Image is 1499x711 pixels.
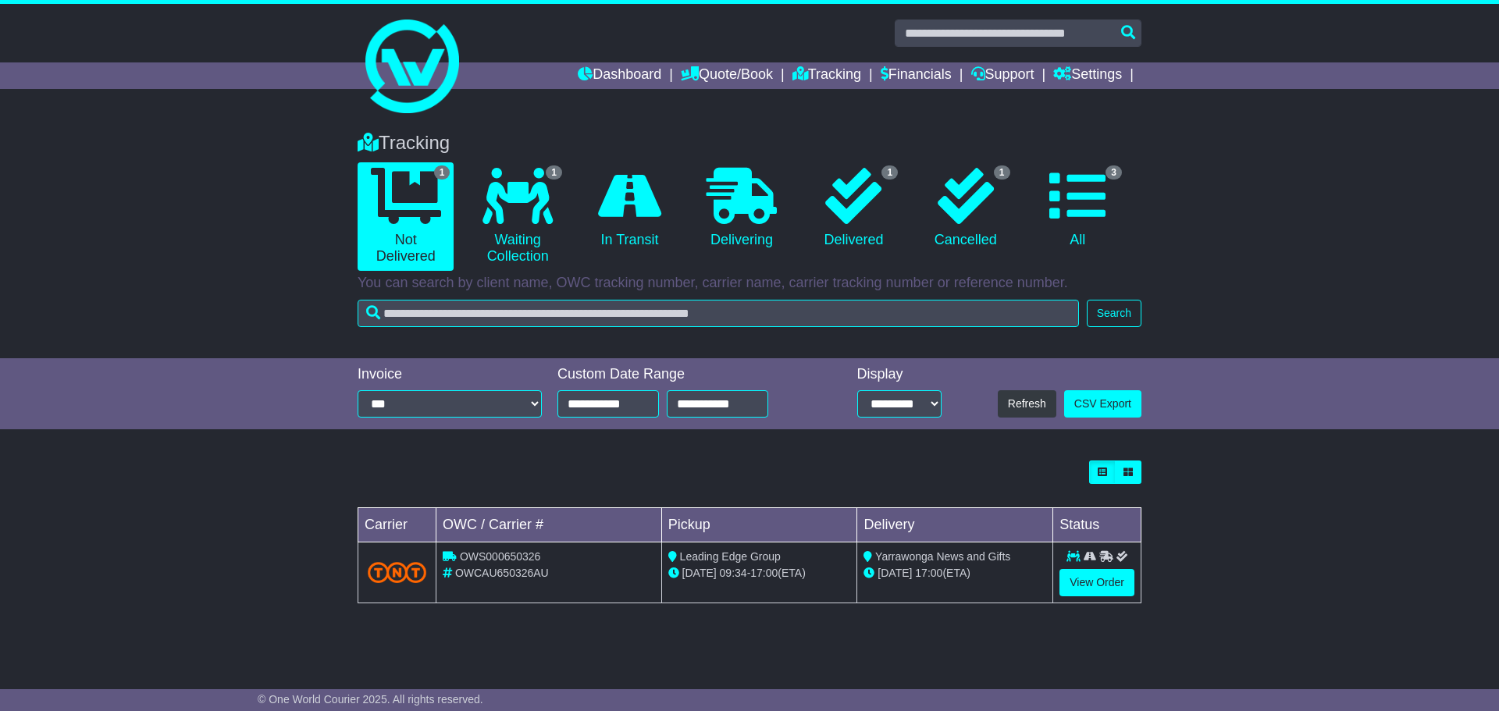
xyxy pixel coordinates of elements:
span: 1 [994,165,1010,180]
span: 17:00 [750,567,778,579]
span: 09:34 [720,567,747,579]
a: 1 Waiting Collection [469,162,565,271]
a: In Transit [582,162,678,254]
a: Financials [881,62,952,89]
div: Tracking [350,132,1149,155]
div: - (ETA) [668,565,851,581]
span: OWCAU650326AU [455,567,549,579]
a: Tracking [792,62,861,89]
div: (ETA) [863,565,1046,581]
div: Display [857,366,942,383]
a: 3 All [1030,162,1126,254]
a: Delivering [693,162,789,254]
a: 1 Cancelled [917,162,1013,254]
span: 17:00 [915,567,942,579]
a: Support [971,62,1034,89]
button: Search [1087,300,1141,327]
span: OWS000650326 [460,550,541,563]
div: Custom Date Range [557,366,808,383]
td: Pickup [661,508,857,542]
a: 1 Delivered [806,162,902,254]
span: [DATE] [682,567,717,579]
span: 1 [881,165,898,180]
span: 1 [546,165,562,180]
td: Delivery [857,508,1053,542]
span: [DATE] [878,567,912,579]
a: Quote/Book [681,62,773,89]
div: Invoice [358,366,542,383]
button: Refresh [998,390,1056,418]
span: Yarrawonga News and Gifts [875,550,1010,563]
span: Leading Edge Group [680,550,781,563]
a: CSV Export [1064,390,1141,418]
a: Settings [1053,62,1122,89]
p: You can search by client name, OWC tracking number, carrier name, carrier tracking number or refe... [358,275,1141,292]
span: 3 [1106,165,1122,180]
a: Dashboard [578,62,661,89]
a: View Order [1059,569,1134,596]
td: OWC / Carrier # [436,508,662,542]
td: Status [1053,508,1141,542]
td: Carrier [358,508,436,542]
a: 1 Not Delivered [358,162,454,271]
span: 1 [434,165,450,180]
span: © One World Courier 2025. All rights reserved. [258,693,483,706]
img: TNT_Domestic.png [368,562,426,583]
